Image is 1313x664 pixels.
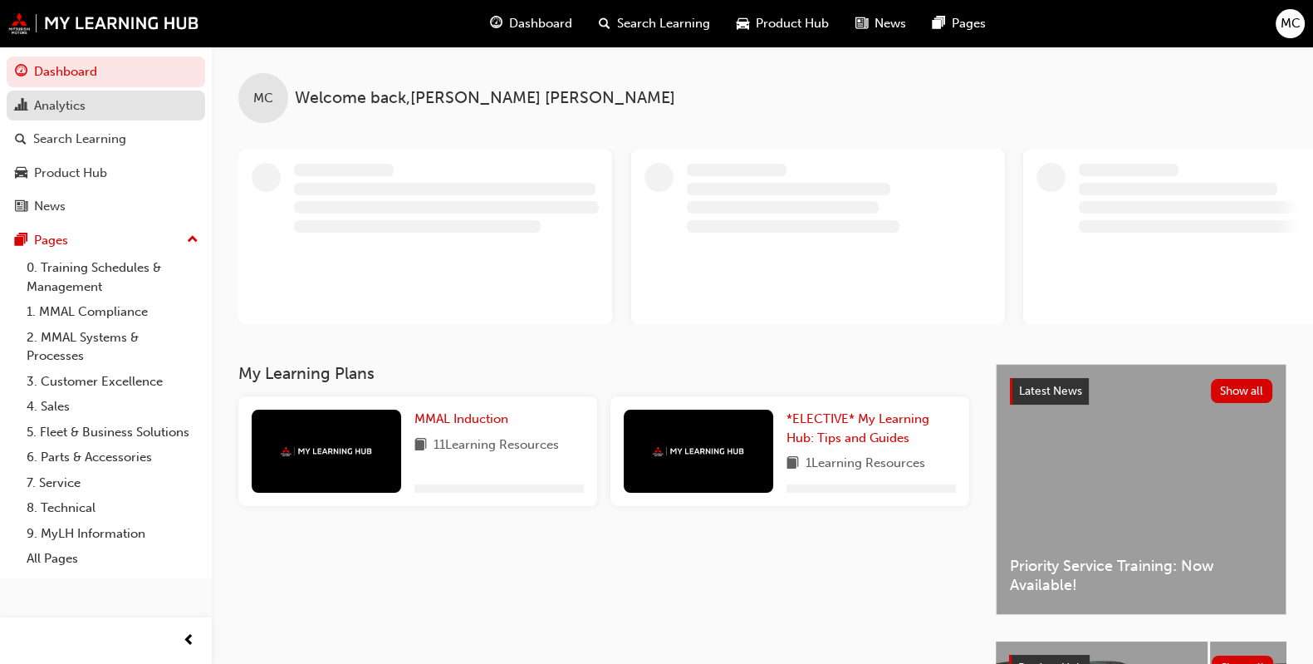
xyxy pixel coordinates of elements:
button: Pages [7,225,205,256]
div: News [34,197,66,216]
img: mmal [281,446,372,457]
span: MC [1281,14,1301,33]
a: 5. Fleet & Business Solutions [20,420,205,445]
span: MC [253,89,273,108]
span: guage-icon [15,65,27,80]
a: Latest NewsShow all [1010,378,1272,405]
span: pages-icon [933,13,945,34]
img: mmal [653,446,744,457]
button: Show all [1211,379,1273,403]
span: book-icon [786,454,799,475]
a: Search Learning [7,124,205,155]
a: MMAL Induction [414,410,515,429]
a: guage-iconDashboard [477,7,585,41]
img: mmal [8,12,199,34]
span: search-icon [599,13,610,34]
span: car-icon [15,166,27,181]
a: news-iconNews [842,7,919,41]
a: search-iconSearch Learning [585,7,723,41]
span: Product Hub [756,14,829,33]
a: 7. Service [20,470,205,496]
span: news-icon [855,13,868,34]
a: Dashboard [7,57,205,87]
span: 11 Learning Resources [434,435,559,456]
span: Dashboard [509,14,572,33]
a: car-iconProduct Hub [723,7,842,41]
a: 9. MyLH Information [20,521,205,547]
span: Pages [952,14,986,33]
div: Pages [34,231,68,250]
a: News [7,191,205,222]
a: All Pages [20,546,205,572]
div: Analytics [34,96,86,116]
span: Search Learning [617,14,710,33]
span: chart-icon [15,99,27,114]
span: *ELECTIVE* My Learning Hub: Tips and Guides [786,411,929,445]
span: 1 Learning Resources [806,454,925,475]
a: 6. Parts & Accessories [20,445,205,470]
span: Priority Service Training: Now Available! [1010,557,1272,594]
a: *ELECTIVE* My Learning Hub: Tips and Guides [786,410,956,447]
span: Welcome back , [PERSON_NAME] [PERSON_NAME] [295,89,675,108]
span: guage-icon [490,13,502,34]
div: Product Hub [34,164,107,183]
span: up-icon [187,229,198,251]
a: Analytics [7,91,205,121]
a: 2. MMAL Systems & Processes [20,325,205,369]
h3: My Learning Plans [238,364,969,383]
a: Product Hub [7,158,205,189]
div: Search Learning [33,130,126,149]
span: MMAL Induction [414,411,508,426]
a: 4. Sales [20,394,205,420]
span: pages-icon [15,234,27,248]
a: Latest NewsShow allPriority Service Training: Now Available! [996,364,1286,615]
a: pages-iconPages [919,7,999,41]
button: DashboardAnalyticsSearch LearningProduct HubNews [7,53,205,225]
span: prev-icon [183,631,195,652]
a: 0. Training Schedules & Management [20,255,205,299]
span: News [875,14,906,33]
a: 8. Technical [20,495,205,521]
span: Latest News [1019,384,1082,398]
span: car-icon [737,13,749,34]
a: 3. Customer Excellence [20,369,205,395]
span: search-icon [15,132,27,147]
a: 1. MMAL Compliance [20,299,205,325]
span: book-icon [414,435,427,456]
button: MC [1276,9,1305,38]
span: news-icon [15,199,27,214]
